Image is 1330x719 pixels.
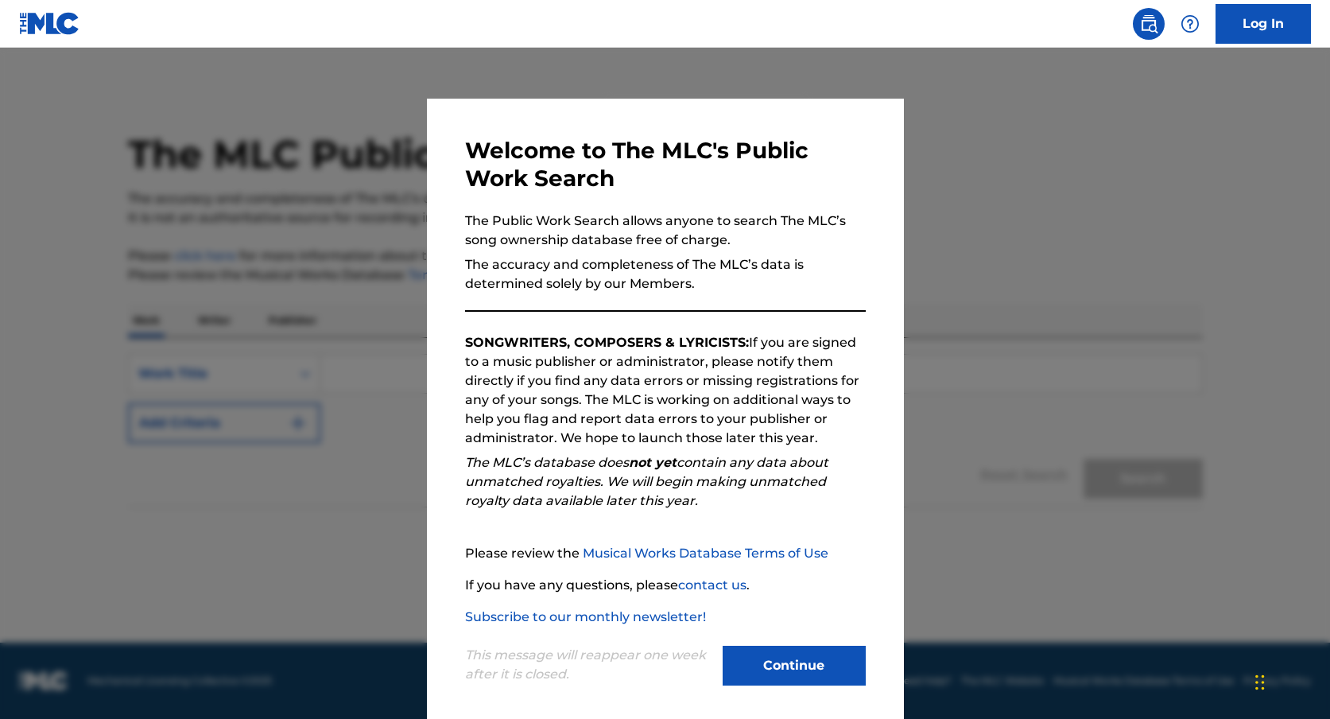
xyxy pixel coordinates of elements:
p: If you are signed to a music publisher or administrator, please notify them directly if you find ... [465,333,866,448]
p: The Public Work Search allows anyone to search The MLC’s song ownership database free of charge. [465,212,866,250]
img: MLC Logo [19,12,80,35]
a: Log In [1216,4,1311,44]
strong: not yet [629,455,677,470]
p: If you have any questions, please . [465,576,866,595]
p: This message will reappear one week after it is closed. [465,646,713,684]
img: help [1181,14,1200,33]
div: Drag [1255,659,1265,706]
a: Subscribe to our monthly newsletter! [465,609,706,624]
a: contact us [678,577,746,593]
a: Public Search [1133,8,1165,40]
button: Continue [723,646,866,686]
p: Please review the [465,544,866,563]
strong: SONGWRITERS, COMPOSERS & LYRICISTS: [465,335,749,350]
h3: Welcome to The MLC's Public Work Search [465,137,866,192]
p: The accuracy and completeness of The MLC’s data is determined solely by our Members. [465,255,866,293]
em: The MLC’s database does contain any data about unmatched royalties. We will begin making unmatche... [465,455,828,508]
div: Help [1174,8,1206,40]
img: search [1139,14,1158,33]
iframe: Chat Widget [1251,643,1330,719]
a: Musical Works Database Terms of Use [583,546,828,561]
